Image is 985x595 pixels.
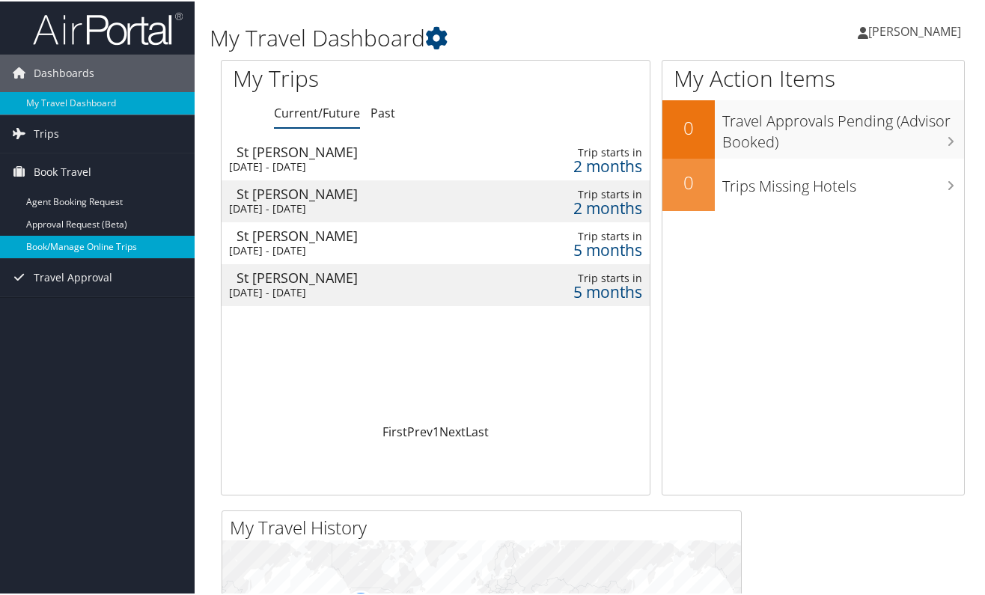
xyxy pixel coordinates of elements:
a: 1 [433,422,439,439]
h2: My Travel History [230,513,741,539]
a: First [382,422,407,439]
a: Next [439,422,466,439]
h2: 0 [662,114,715,139]
img: airportal-logo.png [33,10,183,45]
a: 0Travel Approvals Pending (Advisor Booked) [662,99,964,156]
a: [PERSON_NAME] [858,7,976,52]
span: Trips [34,114,59,151]
div: 2 months [549,200,642,213]
div: Trip starts in [549,228,642,242]
span: Book Travel [34,152,91,189]
div: St [PERSON_NAME] [237,144,502,157]
div: [DATE] - [DATE] [229,242,495,256]
div: 2 months [549,158,642,171]
a: Current/Future [274,103,360,120]
div: [DATE] - [DATE] [229,284,495,298]
div: St [PERSON_NAME] [237,269,502,283]
div: 5 months [549,242,642,255]
span: Dashboards [34,53,94,91]
div: Trip starts in [549,270,642,284]
a: Prev [407,422,433,439]
div: Trip starts in [549,186,642,200]
div: St [PERSON_NAME] [237,228,502,241]
h1: My Travel Dashboard [210,21,721,52]
a: 0Trips Missing Hotels [662,157,964,210]
span: [PERSON_NAME] [868,22,961,38]
div: 5 months [549,284,642,297]
a: Past [370,103,395,120]
h2: 0 [662,168,715,194]
a: Last [466,422,489,439]
div: [DATE] - [DATE] [229,201,495,214]
div: [DATE] - [DATE] [229,159,495,172]
h1: My Action Items [662,61,964,93]
span: Travel Approval [34,257,112,295]
h1: My Trips [233,61,460,93]
h3: Travel Approvals Pending (Advisor Booked) [722,102,964,151]
div: Trip starts in [549,144,642,158]
h3: Trips Missing Hotels [722,167,964,195]
div: St [PERSON_NAME] [237,186,502,199]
